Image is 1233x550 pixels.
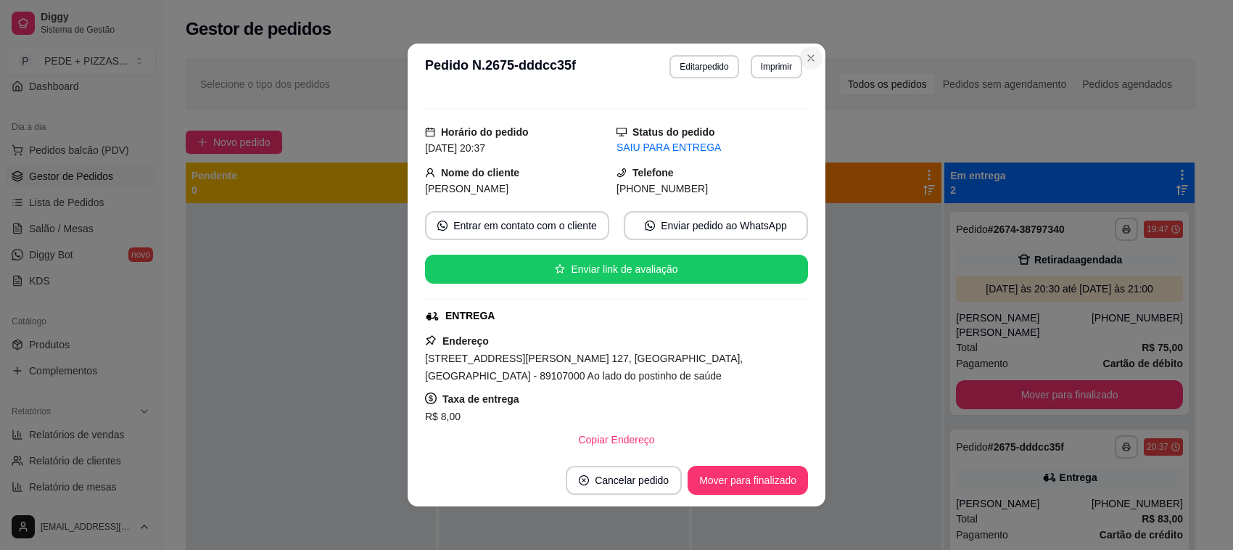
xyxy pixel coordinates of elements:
[566,466,682,495] button: close-circleCancelar pedido
[425,211,609,240] button: whats-appEntrar em contato com o cliente
[441,126,529,138] strong: Horário do pedido
[442,393,519,405] strong: Taxa de entrega
[632,126,715,138] strong: Status do pedido
[616,183,708,194] span: [PHONE_NUMBER]
[579,475,589,485] span: close-circle
[445,308,495,324] div: ENTREGA
[566,425,666,454] button: Copiar Endereço
[616,127,627,137] span: desktop
[688,466,808,495] button: Mover para finalizado
[425,334,437,346] span: pushpin
[441,167,519,178] strong: Nome do cliente
[442,335,489,347] strong: Endereço
[425,411,461,422] span: R$ 8,00
[425,168,435,178] span: user
[632,167,674,178] strong: Telefone
[616,168,627,178] span: phone
[437,221,448,231] span: whats-app
[425,142,485,154] span: [DATE] 20:37
[645,221,655,231] span: whats-app
[799,46,822,70] button: Close
[624,211,808,240] button: whats-appEnviar pedido ao WhatsApp
[425,55,576,78] h3: Pedido N. 2675-dddcc35f
[425,127,435,137] span: calendar
[751,55,802,78] button: Imprimir
[669,55,738,78] button: Editarpedido
[425,393,437,404] span: dollar
[425,255,808,284] button: starEnviar link de avaliação
[425,183,508,194] span: [PERSON_NAME]
[555,264,565,274] span: star
[616,140,808,155] div: SAIU PARA ENTREGA
[425,353,743,382] span: [STREET_ADDRESS][PERSON_NAME] 127, [GEOGRAPHIC_DATA], [GEOGRAPHIC_DATA] - 89107000 Ao lado do pos...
